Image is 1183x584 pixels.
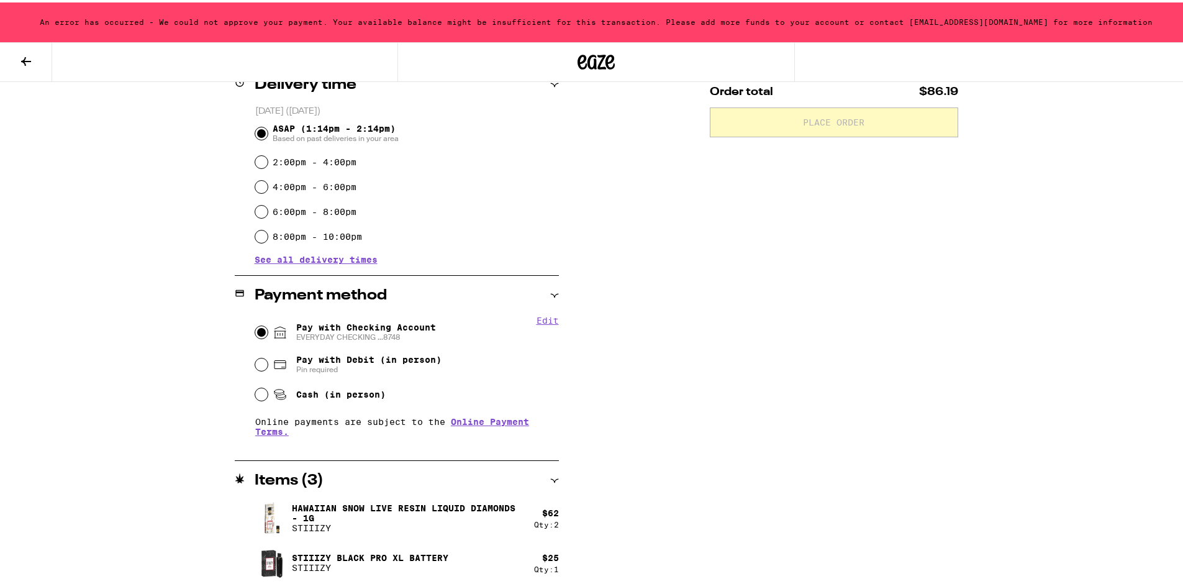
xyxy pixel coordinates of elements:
span: Pay with Debit (in person) [296,352,442,362]
span: $86.19 [919,84,958,95]
span: Pay with Checking Account [296,320,436,340]
p: Hawaiian Snow Live Resin Liquid Diamonds - 1g [292,501,524,521]
span: Based on past deliveries in your area [273,131,399,141]
img: STIIIZY Black Pro XL Battery [255,543,289,578]
p: STIIIZY [292,560,448,570]
span: Order total [710,84,773,95]
p: Online payments are subject to the [255,414,559,434]
label: 2:00pm - 4:00pm [273,155,356,165]
span: Pin required [296,362,442,372]
p: STIIIZY Black Pro XL Battery [292,550,448,560]
label: 8:00pm - 10:00pm [273,229,362,239]
span: Place Order [803,116,864,124]
label: 4:00pm - 6:00pm [273,180,356,189]
p: STIIIZY [292,521,524,531]
button: Edit [537,313,559,323]
div: $ 62 [542,506,559,516]
h2: Delivery time [255,75,356,90]
div: Qty: 2 [534,518,559,526]
button: See all delivery times [255,253,378,262]
div: Qty: 1 [534,563,559,571]
span: Cash (in person) [296,387,386,397]
p: [DATE] ([DATE]) [255,103,559,115]
span: EVERYDAY CHECKING ...8748 [296,330,436,340]
img: Hawaiian Snow Live Resin Liquid Diamonds - 1g [255,498,289,533]
h2: Payment method [255,286,387,301]
div: $ 25 [542,550,559,560]
button: Place Order [710,105,958,135]
span: Hi. Need any help? [7,9,89,19]
a: Online Payment Terms. [255,414,529,434]
h2: Items ( 3 ) [255,471,324,486]
label: 6:00pm - 8:00pm [273,204,356,214]
span: ASAP (1:14pm - 2:14pm) [273,121,399,141]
